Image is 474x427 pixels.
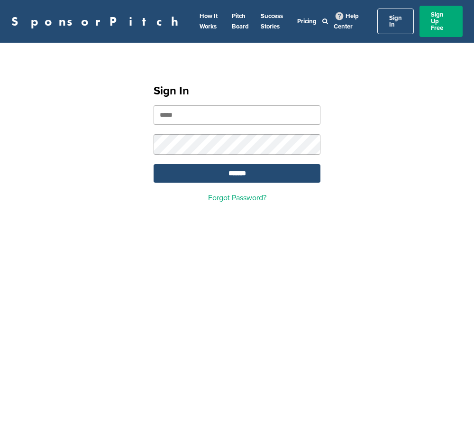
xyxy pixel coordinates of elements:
a: Pricing [297,18,317,25]
a: SponsorPitch [11,15,184,28]
a: Sign Up Free [419,6,463,37]
a: Success Stories [261,12,283,30]
a: Sign In [377,9,414,34]
a: Forgot Password? [208,193,266,203]
a: How It Works [200,12,218,30]
a: Help Center [334,10,359,32]
h1: Sign In [154,83,320,100]
a: Pitch Board [232,12,249,30]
